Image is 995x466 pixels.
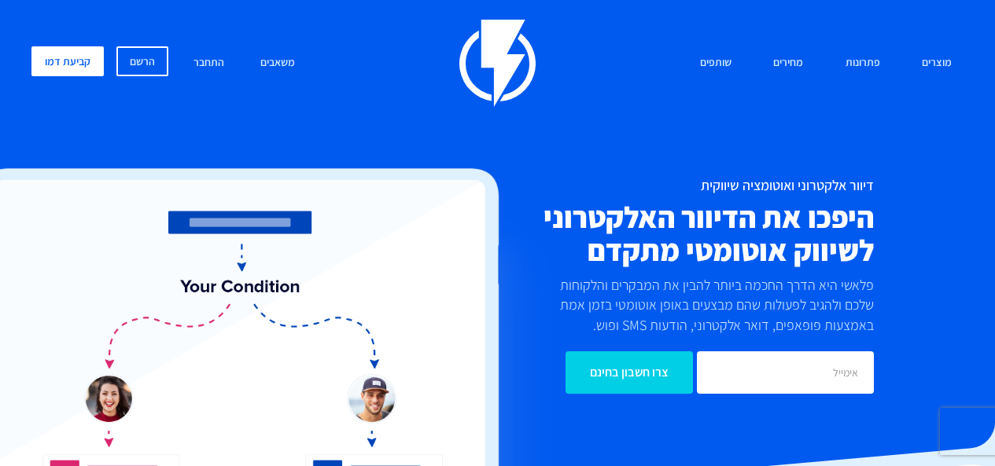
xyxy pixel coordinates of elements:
[432,178,875,193] h1: דיוור אלקטרוני ואוטומציה שיווקית
[910,46,964,80] a: מוצרים
[182,46,236,80] a: התחבר
[566,351,693,394] input: צרו חשבון בחינם
[697,351,874,394] input: אימייל
[548,275,874,336] p: פלאשי היא הדרך החכמה ביותר להבין את המבקרים והלקוחות שלכם ולהגיב לפעולות שהם מבצעים באופן אוטומטי...
[688,46,743,80] a: שותפים
[31,46,104,76] a: קביעת דמו
[249,46,307,80] a: משאבים
[834,46,892,80] a: פתרונות
[116,46,168,76] a: הרשם
[761,46,815,80] a: מחירים
[432,201,875,266] h2: היפכו את הדיוור האלקטרוני לשיווק אוטומטי מתקדם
